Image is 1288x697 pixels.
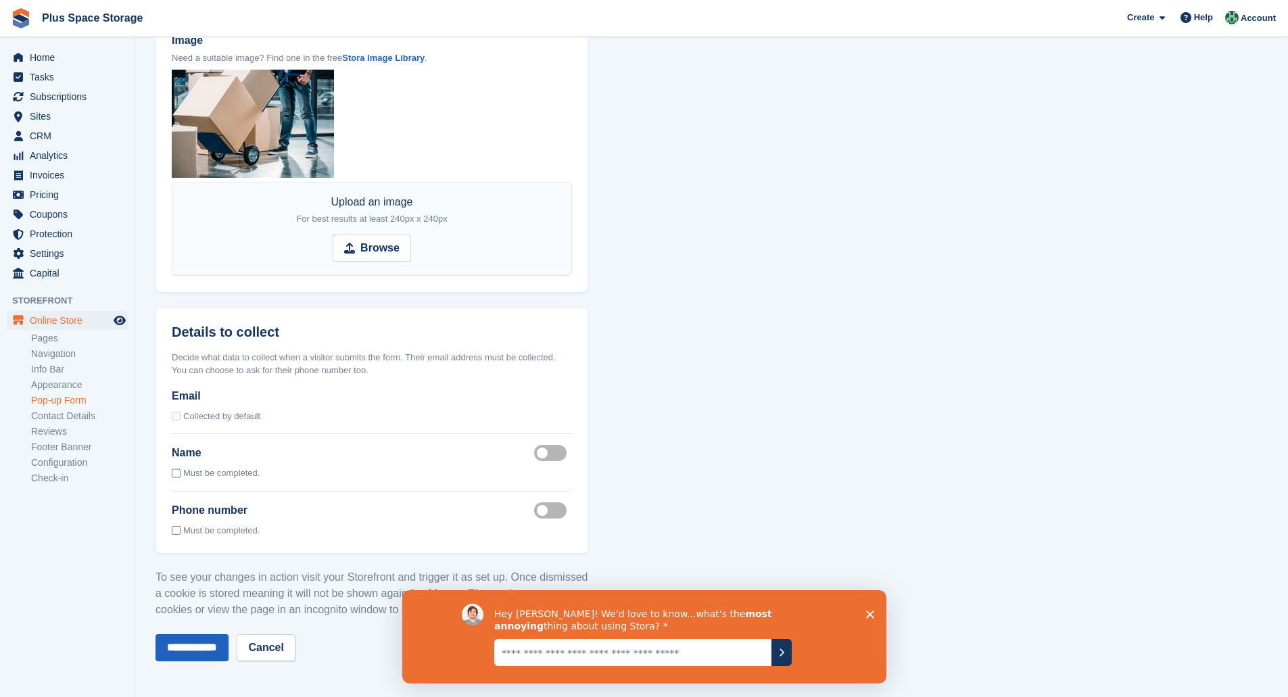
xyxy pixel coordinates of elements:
[172,502,247,519] label: Phone number
[7,224,128,243] a: menu
[172,388,572,404] label: Email
[1194,11,1213,24] span: Help
[7,264,128,283] a: menu
[30,185,111,204] span: Pricing
[7,311,128,330] a: menu
[112,312,128,329] a: Preview store
[237,634,295,661] a: Cancel
[183,410,260,423] label: Collected by default
[7,146,128,165] a: menu
[12,294,135,308] span: Storefront
[172,445,201,461] label: Name
[402,590,886,683] iframe: Survey by David from Stora
[7,87,128,106] a: menu
[31,347,128,360] a: Navigation
[30,244,111,263] span: Settings
[172,325,279,340] h2: Details to collect
[183,466,260,480] label: Must be completed.
[183,524,260,537] label: Must be completed.
[30,68,111,87] span: Tasks
[7,68,128,87] a: menu
[31,363,128,376] a: Info Bar
[333,235,411,262] input: Browse
[30,264,111,283] span: Capital
[30,146,111,165] span: Analytics
[172,70,334,178] img: Pop%20up%20Image_1.jpg
[31,394,128,407] a: Pop-up Form
[342,53,425,63] a: Stora Image Library
[30,311,111,330] span: Online Store
[172,51,572,65] p: Need a suitable image? Find one in the free .
[31,332,128,345] a: Pages
[30,126,111,145] span: CRM
[30,224,111,243] span: Protection
[31,425,128,438] a: Reviews
[7,166,128,185] a: menu
[156,569,588,618] p: To see your changes in action visit your Storefront and trigger it as set up. Once dismissed a co...
[7,107,128,126] a: menu
[1225,11,1239,24] img: Karolis Stasinskas
[11,8,31,28] img: stora-icon-8386f47178a22dfd0bd8f6a31ec36ba5ce8667c1dd55bd0f319d3a0aa187defe.svg
[1241,11,1276,25] span: Account
[296,194,447,226] div: Upload an image
[30,166,111,185] span: Invoices
[7,205,128,224] a: menu
[172,351,572,377] div: Decide what data to collect when a visitor submits the form. Their email address must be collecte...
[172,32,572,49] label: Image
[7,185,128,204] a: menu
[1127,11,1154,24] span: Create
[31,472,128,485] a: Check-in
[360,240,400,256] strong: Browse
[534,509,572,511] label: Phone number enabled
[31,410,128,423] a: Contact Details
[31,441,128,454] a: Footer Banner
[534,452,572,454] label: Name enabled
[7,244,128,263] a: menu
[296,214,447,224] span: For best results at least 240px x 240px
[30,107,111,126] span: Sites
[37,7,148,29] a: Plus Space Storage
[7,126,128,145] a: menu
[30,205,111,224] span: Coupons
[30,48,111,67] span: Home
[31,456,128,469] a: Configuration
[30,87,111,106] span: Subscriptions
[7,48,128,67] a: menu
[31,379,128,391] a: Appearance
